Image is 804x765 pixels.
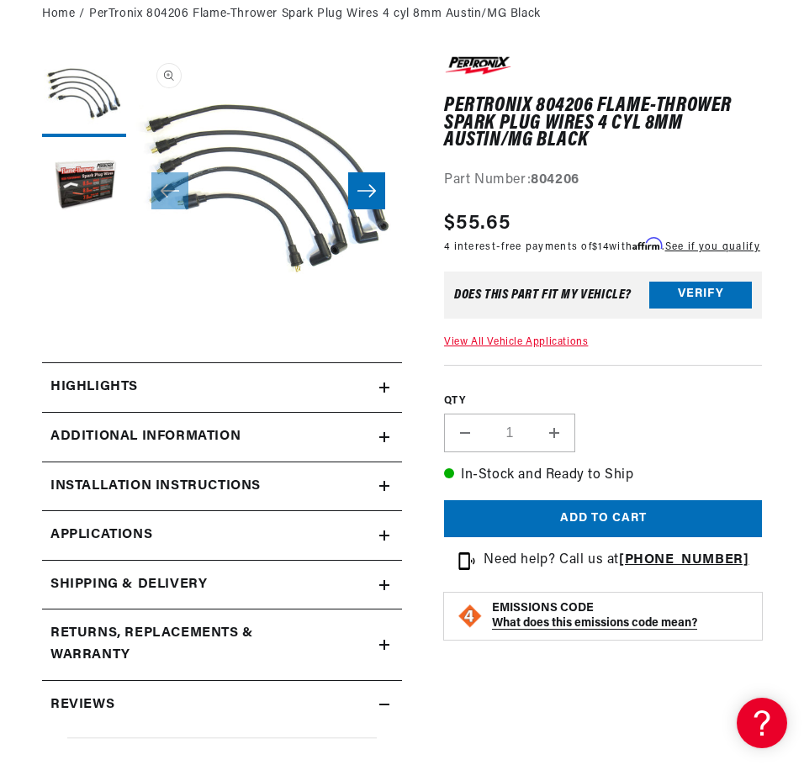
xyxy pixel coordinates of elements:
[42,5,762,24] nav: breadcrumbs
[42,53,126,137] button: Load image 1 in gallery view
[42,363,402,412] summary: Highlights
[492,617,697,630] strong: What does this emissions code mean?
[592,242,609,252] span: $14
[42,413,402,462] summary: Additional Information
[492,602,594,615] strong: EMISSIONS CODE
[665,242,760,252] a: See if you qualify - Learn more about Affirm Financing (opens in modal)
[444,239,760,255] p: 4 interest-free payments of with .
[444,170,762,192] div: Part Number:
[444,465,762,487] p: In-Stock and Ready to Ship
[619,553,748,567] a: [PHONE_NUMBER]
[50,694,114,716] h2: Reviews
[42,462,402,511] summary: Installation instructions
[531,173,579,187] strong: 804206
[50,574,207,596] h2: Shipping & Delivery
[42,145,126,229] button: Load image 2 in gallery view
[50,377,138,398] h2: Highlights
[50,426,241,448] h2: Additional Information
[50,623,337,666] h2: Returns, Replacements & Warranty
[444,98,762,149] h1: PerTronix 804206 Flame-Thrower Spark Plug Wires 4 cyl 8mm Austin/MG Black
[42,53,402,329] media-gallery: Gallery Viewer
[50,525,152,546] span: Applications
[42,681,402,730] summary: Reviews
[444,394,762,409] label: QTY
[649,282,752,309] button: Verify
[444,337,588,347] a: View All Vehicle Applications
[484,550,748,572] p: Need help? Call us at
[42,511,402,561] a: Applications
[348,172,385,209] button: Slide right
[42,5,75,24] a: Home
[444,208,511,239] span: $55.65
[454,288,632,302] div: Does This part fit My vehicle?
[89,5,541,24] a: PerTronix 804206 Flame-Thrower Spark Plug Wires 4 cyl 8mm Austin/MG Black
[632,238,662,251] span: Affirm
[492,601,749,631] button: EMISSIONS CODEWhat does this emissions code mean?
[457,603,484,630] img: Emissions code
[444,500,762,538] button: Add to cart
[50,476,261,498] h2: Installation instructions
[42,609,402,679] summary: Returns, Replacements & Warranty
[151,172,188,209] button: Slide left
[42,561,402,609] summary: Shipping & Delivery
